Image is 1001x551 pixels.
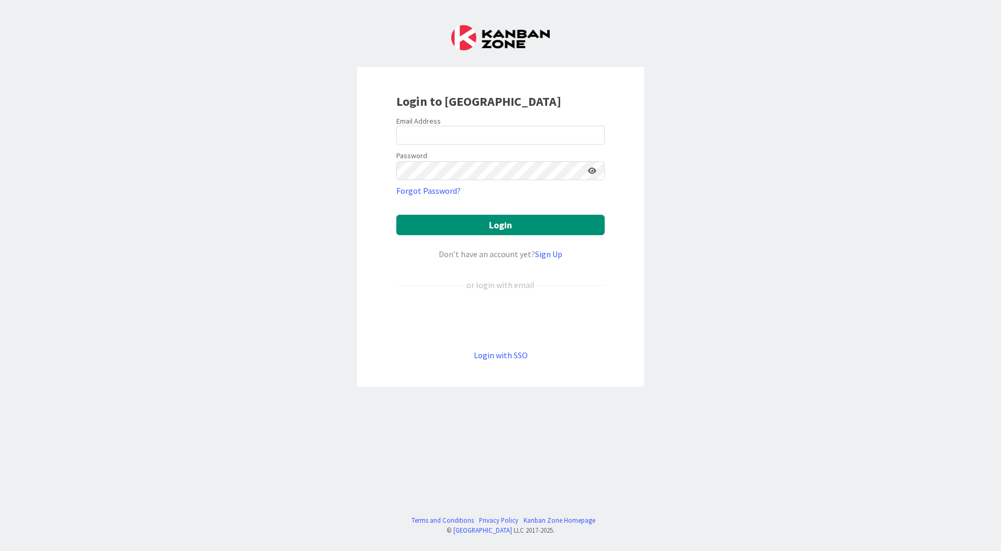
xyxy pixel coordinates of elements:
b: Login to [GEOGRAPHIC_DATA] [396,93,561,109]
a: Login with SSO [474,350,528,360]
label: Password [396,150,427,161]
label: Email Address [396,116,441,126]
img: Kanban Zone [451,25,550,50]
iframe: Knop Inloggen met Google [391,308,610,332]
div: Don’t have an account yet? [396,248,605,260]
div: or login with email [464,279,537,291]
div: © LLC 2017- 2025 . [406,525,595,535]
a: [GEOGRAPHIC_DATA] [453,526,512,534]
a: Privacy Policy [479,515,518,525]
button: Login [396,215,605,235]
a: Terms and Conditions [411,515,474,525]
a: Kanban Zone Homepage [524,515,595,525]
a: Sign Up [535,249,562,259]
a: Forgot Password? [396,184,461,197]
